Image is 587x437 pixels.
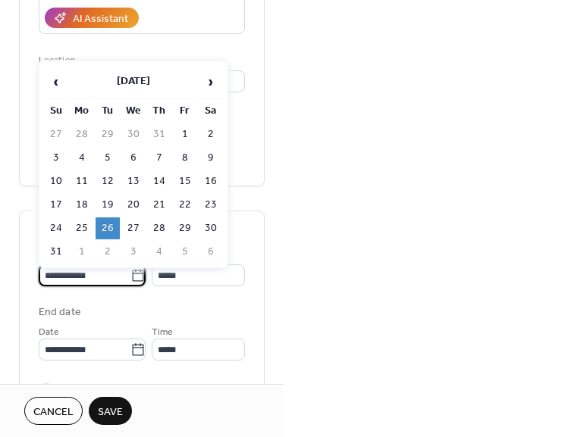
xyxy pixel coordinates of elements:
td: 27 [121,217,146,239]
td: 1 [70,241,94,263]
td: 2 [199,123,223,145]
td: 16 [199,170,223,192]
td: 13 [121,170,146,192]
td: 29 [96,123,120,145]
td: 5 [173,241,197,263]
span: › [199,67,222,97]
td: 5 [96,147,120,169]
span: Save [98,404,123,420]
button: AI Assistant [45,8,139,28]
td: 30 [199,217,223,239]
th: Tu [96,100,120,122]
td: 7 [147,147,171,169]
td: 30 [121,123,146,145]
td: 26 [96,217,120,239]
td: 15 [173,170,197,192]
div: Location [39,52,242,68]
th: Fr [173,100,197,122]
th: Su [44,100,68,122]
th: Th [147,100,171,122]
th: We [121,100,146,122]
td: 24 [44,217,68,239]
td: 3 [44,147,68,169]
button: Save [89,397,132,425]
td: 23 [199,194,223,216]
td: 4 [147,241,171,263]
span: Time [152,324,173,340]
td: 10 [44,170,68,192]
td: 6 [121,147,146,169]
td: 12 [96,170,120,192]
td: 28 [70,123,94,145]
th: Mo [70,100,94,122]
td: 2 [96,241,120,263]
td: 1 [173,123,197,145]
button: Cancel [24,397,83,425]
td: 25 [70,217,94,239]
td: 27 [44,123,68,145]
td: 17 [44,194,68,216]
td: 28 [147,217,171,239]
td: 20 [121,194,146,216]
td: 14 [147,170,171,192]
th: Sa [199,100,223,122]
td: 21 [147,194,171,216]
td: 3 [121,241,146,263]
span: All day [57,380,83,396]
td: 11 [70,170,94,192]
td: 6 [199,241,223,263]
div: AI Assistant [73,11,128,27]
div: End date [39,304,81,320]
td: 22 [173,194,197,216]
span: Date [39,324,59,340]
td: 31 [44,241,68,263]
td: 18 [70,194,94,216]
span: Cancel [33,404,74,420]
td: 9 [199,147,223,169]
td: 29 [173,217,197,239]
td: 4 [70,147,94,169]
th: [DATE] [70,66,197,98]
td: 19 [96,194,120,216]
td: 8 [173,147,197,169]
td: 31 [147,123,171,145]
span: ‹ [45,67,67,97]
